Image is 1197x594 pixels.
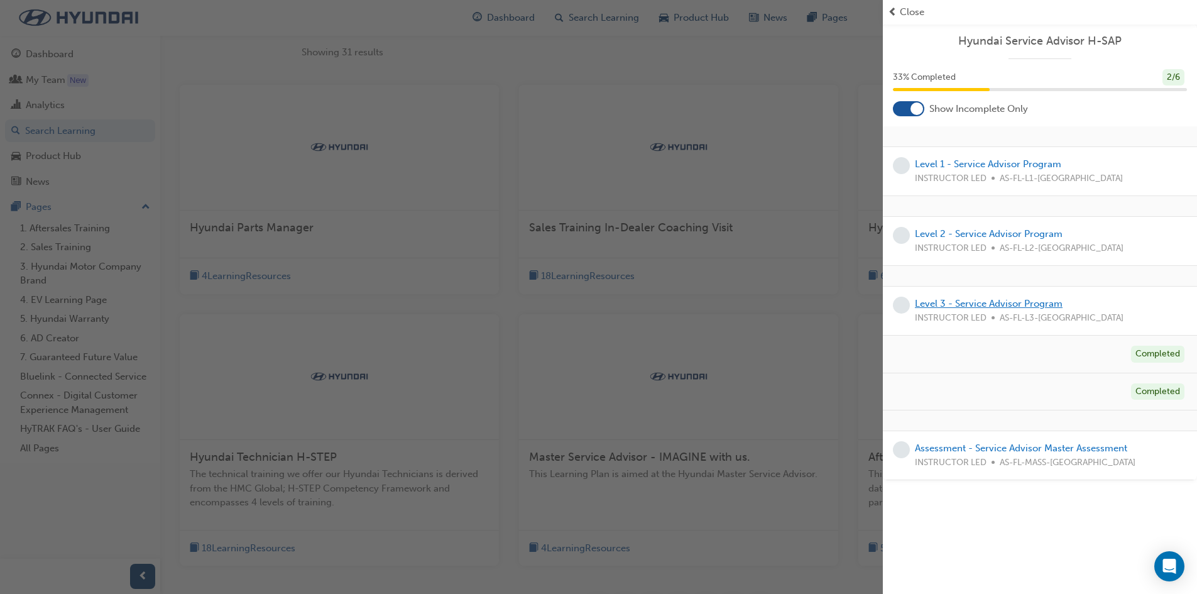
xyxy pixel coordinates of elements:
a: Hyundai Service Advisor H-SAP [893,34,1187,48]
span: INSTRUCTOR LED [915,172,987,186]
a: Level 2 - Service Advisor Program [915,228,1063,239]
span: 33 % Completed [893,70,956,85]
span: learningRecordVerb_NONE-icon [893,227,910,244]
span: learningRecordVerb_NONE-icon [893,441,910,458]
span: learningRecordVerb_NONE-icon [893,157,910,174]
span: Show Incomplete Only [929,102,1028,116]
button: prev-iconClose [888,5,1192,19]
a: Level 3 - Service Advisor Program [915,298,1063,309]
div: Open Intercom Messenger [1154,551,1184,581]
a: Assessment - Service Advisor Master Assessment [915,443,1127,454]
div: Completed [1131,346,1184,363]
span: INSTRUCTOR LED [915,311,987,326]
a: Level 1 - Service Advisor Program [915,158,1061,170]
span: AS-FL-MASS-[GEOGRAPHIC_DATA] [1000,456,1135,470]
span: Close [900,5,924,19]
span: INSTRUCTOR LED [915,456,987,470]
div: 2 / 6 [1162,69,1184,86]
span: prev-icon [888,5,897,19]
span: AS-FL-L1-[GEOGRAPHIC_DATA] [1000,172,1123,186]
span: learningRecordVerb_NONE-icon [893,297,910,314]
div: Completed [1131,383,1184,400]
span: INSTRUCTOR LED [915,241,987,256]
span: AS-FL-L3-[GEOGRAPHIC_DATA] [1000,311,1123,326]
span: AS-FL-L2-[GEOGRAPHIC_DATA] [1000,241,1123,256]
